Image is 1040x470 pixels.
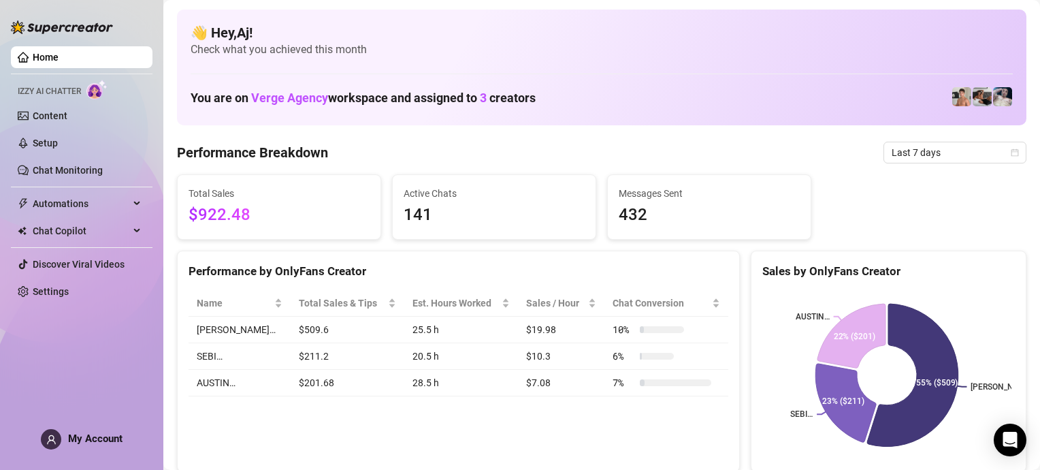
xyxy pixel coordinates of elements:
text: SEBI… [790,410,813,420]
span: Check what you achieved this month [191,42,1013,57]
th: Chat Conversion [604,290,728,317]
span: 6 % [613,349,634,364]
span: Izzy AI Chatter [18,85,81,98]
td: $10.3 [518,343,604,370]
img: AUSTIN [952,87,971,106]
span: Total Sales & Tips [299,296,385,311]
img: SEBI [993,87,1012,106]
img: Logan Blake [973,87,992,106]
span: 7 % [613,375,634,390]
span: Verge Agency [251,91,328,105]
span: Active Chats [404,186,585,201]
td: 20.5 h [404,343,519,370]
span: Name [197,296,272,311]
span: user [46,435,56,445]
img: Chat Copilot [18,226,27,236]
div: Performance by OnlyFans Creator [189,262,728,281]
span: Messages Sent [619,186,800,201]
td: $509.6 [291,317,404,343]
th: Total Sales & Tips [291,290,404,317]
img: logo-BBDzfeDw.svg [11,20,113,34]
th: Sales / Hour [518,290,604,317]
td: AUSTIN… [189,370,291,396]
td: 25.5 h [404,317,519,343]
h4: Performance Breakdown [177,143,328,162]
div: Sales by OnlyFans Creator [762,262,1015,281]
td: $211.2 [291,343,404,370]
span: $922.48 [189,202,370,228]
span: Automations [33,193,129,215]
text: AUSTIN… [795,312,829,322]
a: Chat Monitoring [33,165,103,176]
td: [PERSON_NAME]… [189,317,291,343]
span: Last 7 days [892,142,1018,163]
a: Discover Viral Videos [33,259,125,270]
span: thunderbolt [18,198,29,209]
span: Total Sales [189,186,370,201]
span: My Account [68,433,123,445]
td: $19.98 [518,317,604,343]
th: Name [189,290,291,317]
td: $201.68 [291,370,404,396]
h4: 👋 Hey, Aj ! [191,23,1013,42]
span: 141 [404,202,585,228]
a: Setup [33,138,58,148]
text: [PERSON_NAME]… [971,382,1039,392]
td: 28.5 h [404,370,519,396]
td: $7.08 [518,370,604,396]
div: Open Intercom Messenger [994,424,1026,456]
span: 432 [619,202,800,228]
span: 10 % [613,322,634,337]
td: SEBI… [189,343,291,370]
span: 3 [480,91,487,105]
a: Content [33,110,67,121]
span: Sales / Hour [526,296,585,311]
img: AI Chatter [86,80,108,99]
span: Chat Copilot [33,220,129,242]
div: Est. Hours Worked [412,296,500,311]
a: Settings [33,286,69,297]
h1: You are on workspace and assigned to creators [191,91,536,106]
a: Home [33,52,59,63]
span: calendar [1011,148,1019,157]
span: Chat Conversion [613,296,709,311]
